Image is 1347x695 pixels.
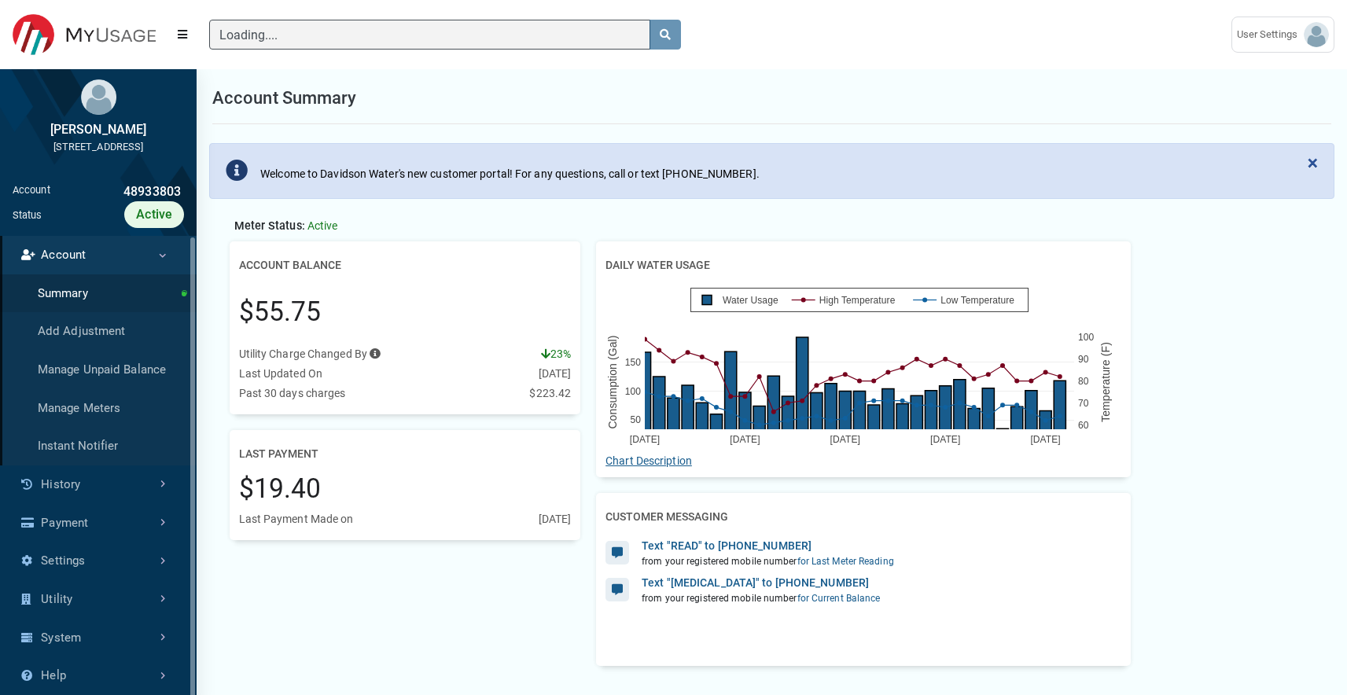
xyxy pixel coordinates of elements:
[529,385,571,402] div: $223.42
[797,556,894,567] span: for last meter reading
[239,385,346,402] div: Past 30 days charges
[541,347,571,360] span: 23%
[642,591,880,605] div: from your registered mobile number
[239,469,322,509] div: $19.40
[50,182,184,201] div: 48933803
[13,120,184,139] div: [PERSON_NAME]
[234,219,305,233] span: Meter Status:
[605,251,710,280] h2: Daily Water Usage
[1231,17,1334,53] a: User Settings
[642,554,894,568] div: from your registered mobile number
[539,511,572,528] div: [DATE]
[239,511,354,528] div: Last Payment Made on
[239,439,318,469] h2: Last Payment
[605,502,728,531] h2: Customer Messaging
[239,292,322,332] div: $55.75
[539,366,572,382] div: [DATE]
[239,346,381,362] div: Utility Charge Changed By
[13,14,156,56] img: DEMO Logo
[642,538,894,554] div: Text "READ" to [PHONE_NUMBER]
[212,85,357,111] h1: Account Summary
[605,454,692,467] a: Chart Description
[124,201,184,228] div: Active
[1292,144,1334,182] button: Close
[13,139,184,154] div: [STREET_ADDRESS]
[13,182,50,201] div: Account
[260,166,760,182] div: Welcome to Davidson Water's new customer portal! For any questions, call or text [PHONE_NUMBER].
[650,20,681,50] button: search
[168,20,197,49] button: Menu
[642,575,880,591] div: Text "[MEDICAL_DATA]" to [PHONE_NUMBER]
[239,366,323,382] div: Last Updated On
[1308,152,1318,174] span: ×
[13,208,42,222] div: Status
[209,20,650,50] input: Search
[797,593,881,604] span: for current balance
[307,219,338,232] span: Active
[239,251,341,280] h2: Account Balance
[1237,27,1304,42] span: User Settings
